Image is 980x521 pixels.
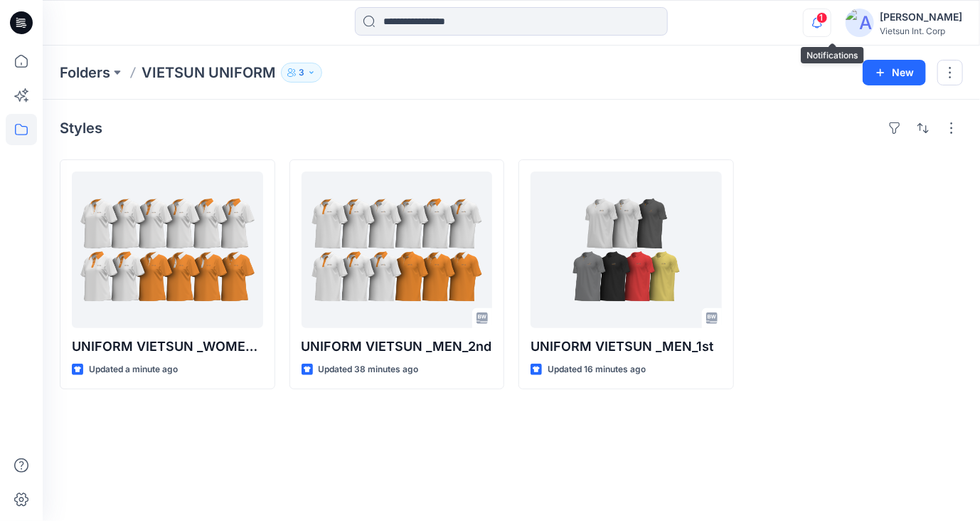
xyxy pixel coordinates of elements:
p: UNIFORM VIETSUN _MEN_2nd [302,337,493,357]
a: UNIFORM VIETSUN _MEN_2nd [302,172,493,328]
p: Updated a minute ago [89,362,178,377]
button: New [863,60,926,85]
p: UNIFORM VIETSUN _MEN_1st [531,337,722,357]
a: Folders [60,63,110,83]
span: 1 [816,12,828,23]
div: [PERSON_NAME] [880,9,962,26]
h4: Styles [60,120,102,137]
p: UNIFORM VIETSUN _WOMEN_2nd [72,337,263,357]
p: Updated 38 minutes ago [319,362,419,377]
p: VIETSUN UNIFORM [142,63,275,83]
button: 3 [281,63,322,83]
a: UNIFORM VIETSUN _MEN_1st [531,172,722,328]
p: Updated 16 minutes ago [548,362,646,377]
a: UNIFORM VIETSUN _WOMEN_2nd [72,172,263,328]
p: 3 [299,65,304,80]
div: Vietsun Int. Corp [880,26,962,36]
img: avatar [846,9,874,37]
